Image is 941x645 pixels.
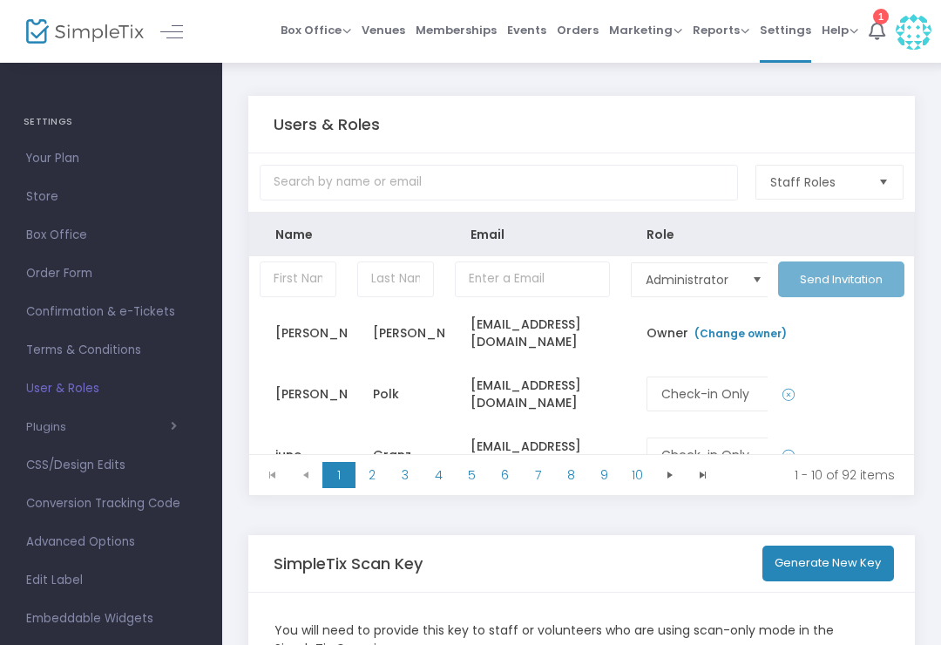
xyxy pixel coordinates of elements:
[347,424,444,485] td: Granz
[249,213,914,454] div: Data table
[761,438,785,472] button: Select
[647,324,791,342] span: Owner
[620,462,653,488] span: Page 10
[260,165,738,200] input: Search by name or email
[26,531,196,553] span: Advanced Options
[732,466,895,484] kendo-pager-info: 1 - 10 of 92 items
[249,424,347,485] td: june
[26,377,196,400] span: User & Roles
[26,186,196,208] span: Store
[26,262,196,285] span: Order Form
[26,608,196,630] span: Embeddable Widgets
[281,22,351,38] span: Box Office
[696,468,710,482] span: Go to the last page
[687,462,720,488] span: Go to the last page
[24,105,199,139] h4: SETTINGS
[444,424,620,485] td: [EMAIL_ADDRESS][DOMAIN_NAME]
[274,115,380,134] h5: Users & Roles
[274,554,423,574] h5: SimpleTix Scan Key
[26,420,177,434] button: Plugins
[322,462,355,488] span: Page 1
[26,454,196,477] span: CSS/Design Edits
[822,22,858,38] span: Help
[762,546,895,581] button: Generate New Key
[587,462,620,488] span: Page 9
[249,213,347,256] th: Name
[455,261,610,297] input: Enter a Email
[661,446,752,464] span: Check-in Only
[26,147,196,170] span: Your Plan
[488,462,521,488] span: Page 6
[260,261,336,297] input: First Name
[444,363,620,424] td: [EMAIL_ADDRESS][DOMAIN_NAME]
[26,301,196,323] span: Confirmation & e-Tickets
[444,302,620,363] td: [EMAIL_ADDRESS][DOMAIN_NAME]
[554,462,587,488] span: Page 8
[389,462,422,488] span: Page 3
[760,8,811,52] span: Settings
[745,263,769,296] button: Select
[507,8,546,52] span: Events
[362,8,405,52] span: Venues
[693,22,749,38] span: Reports
[357,261,434,297] input: Last Name
[416,8,497,52] span: Memberships
[557,8,599,52] span: Orders
[249,302,347,363] td: [PERSON_NAME]
[770,173,864,191] span: Staff Roles
[347,363,444,424] td: Polk
[347,302,444,363] td: [PERSON_NAME]
[249,363,347,424] td: [PERSON_NAME]
[609,22,682,38] span: Marketing
[620,213,767,256] th: Role
[661,385,752,403] span: Check-in Only
[455,462,488,488] span: Page 5
[663,468,677,482] span: Go to the next page
[26,339,196,362] span: Terms & Conditions
[422,462,455,488] span: Page 4
[761,377,785,411] button: Select
[355,462,389,488] span: Page 2
[444,213,620,256] th: Email
[871,166,896,199] button: Select
[693,326,787,341] a: (Change owner)
[26,224,196,247] span: Box Office
[653,462,687,488] span: Go to the next page
[873,9,889,24] div: 1
[26,569,196,592] span: Edit Label
[521,462,554,488] span: Page 7
[26,492,196,515] span: Conversion Tracking Code
[646,271,736,289] span: Administrator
